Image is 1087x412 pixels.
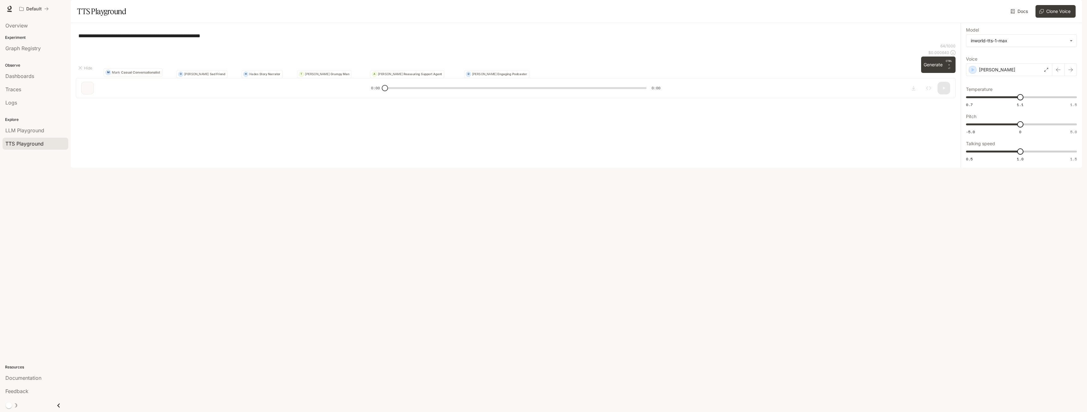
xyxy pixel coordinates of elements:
div: H [244,70,248,79]
p: 64 / 1000 [940,43,956,49]
div: T [299,70,304,79]
span: 1.0 [1017,156,1023,162]
button: T[PERSON_NAME]Grumpy Man [297,70,352,79]
div: M [106,68,111,77]
p: ⏎ [945,59,953,70]
p: CTRL + [945,59,953,67]
h1: TTS Playground [77,5,126,18]
p: $ 0.000640 [928,50,949,55]
span: 0 [1019,129,1021,134]
p: Temperature [966,87,993,92]
button: O[PERSON_NAME]Sad Friend [176,70,228,79]
p: Engaging Podcaster [497,73,527,76]
div: D [466,70,471,79]
span: 0.7 [966,102,973,107]
p: [PERSON_NAME] [305,73,330,76]
span: -5.0 [966,129,975,134]
a: Docs [1009,5,1030,18]
div: O [179,70,183,79]
p: Casual Conversationalist [121,71,160,74]
p: Reassuring Support Agent [404,73,442,76]
p: Hades [249,73,258,76]
span: 1.5 [1070,102,1077,107]
button: All workspaces [16,3,52,15]
button: Clone Voice [1035,5,1076,18]
span: 1.5 [1070,156,1077,162]
span: 5.0 [1070,129,1077,134]
button: GenerateCTRL +⏎ [921,57,956,73]
p: [PERSON_NAME] [472,73,497,76]
p: Story Narrator [259,73,280,76]
button: Hide [76,63,96,73]
div: A [372,70,377,79]
p: Voice [966,57,977,61]
p: Grumpy Man [331,73,349,76]
p: [PERSON_NAME] [979,67,1015,73]
p: Model [966,28,979,32]
p: Pitch [966,114,976,119]
button: D[PERSON_NAME]Engaging Podcaster [464,70,529,79]
div: inworld-tts-1-max [966,35,1077,47]
button: HHadesStory Narrator [241,70,282,79]
div: inworld-tts-1-max [971,38,1066,44]
button: A[PERSON_NAME]Reassuring Support Agent [370,70,444,79]
span: 0.5 [966,156,973,162]
p: Mark [112,71,120,74]
span: 1.1 [1017,102,1023,107]
p: [PERSON_NAME] [184,73,209,76]
button: MMarkCasual Conversationalist [104,68,162,77]
p: [PERSON_NAME] [378,73,403,76]
p: Default [26,6,42,12]
p: Sad Friend [210,73,225,76]
p: Talking speed [966,141,995,146]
